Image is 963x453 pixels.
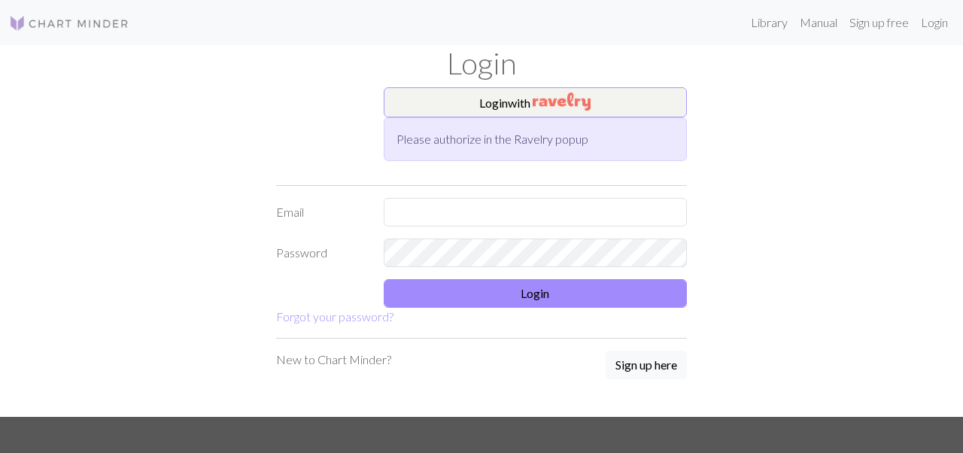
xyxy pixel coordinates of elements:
[384,279,688,308] button: Login
[267,198,375,226] label: Email
[9,14,129,32] img: Logo
[606,351,687,379] button: Sign up here
[606,351,687,381] a: Sign up here
[384,117,688,161] div: Please authorize in the Ravelry popup
[267,239,375,267] label: Password
[915,8,954,38] a: Login
[794,8,843,38] a: Manual
[745,8,794,38] a: Library
[843,8,915,38] a: Sign up free
[384,87,688,117] button: Loginwith
[276,309,393,324] a: Forgot your password?
[53,45,910,81] h1: Login
[276,351,391,369] p: New to Chart Minder?
[533,93,591,111] img: Ravelry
